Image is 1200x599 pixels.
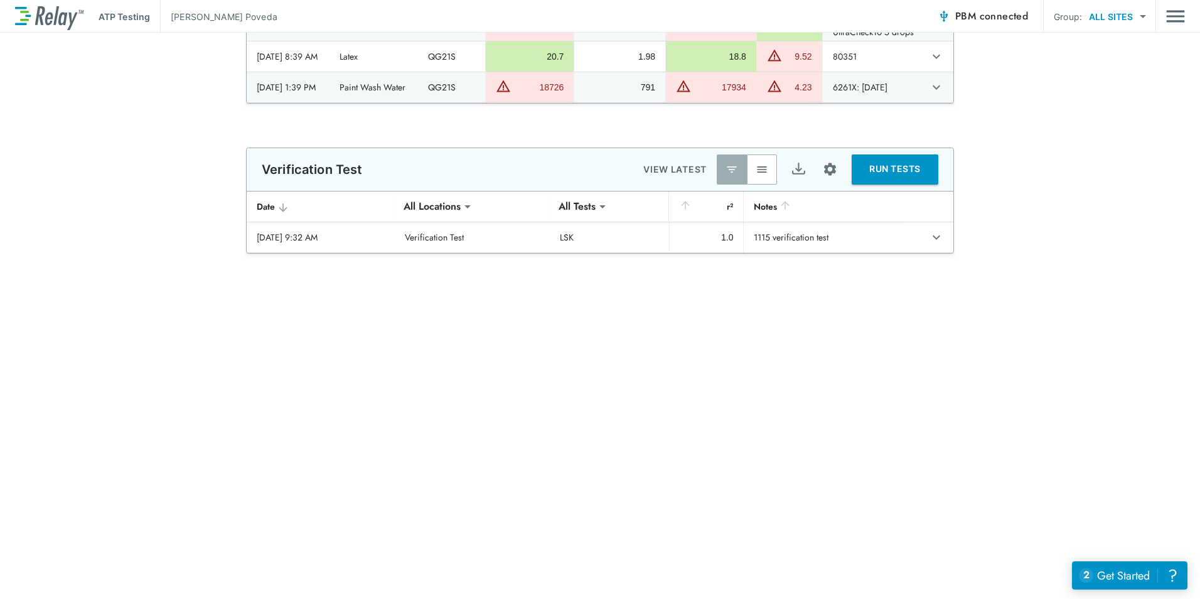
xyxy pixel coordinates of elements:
button: expand row [926,46,947,67]
iframe: Resource center [1072,561,1187,590]
div: 18726 [514,81,564,94]
div: 1.0 [680,231,734,244]
p: Group: [1054,10,1082,23]
div: 18.8 [676,50,746,63]
span: connected [980,9,1029,23]
td: Latex [329,41,418,72]
div: [DATE] 1:39 PM [257,81,319,94]
img: Warning [767,48,782,63]
img: Warning [767,78,782,94]
div: 9.52 [785,50,812,63]
img: Latest [726,163,738,176]
div: All Tests [550,194,604,219]
img: Warning [496,78,511,94]
button: PBM connected [933,4,1033,29]
div: Notes [754,199,892,214]
div: 1.98 [584,50,655,63]
div: [DATE] 8:39 AM [257,50,319,63]
td: Verification Test [395,222,550,252]
p: ATP Testing [99,10,150,23]
div: [DATE] 9:32 AM [257,231,385,244]
img: Drawer Icon [1166,4,1185,28]
p: [PERSON_NAME] Poveda [171,10,277,23]
div: All Locations [395,194,469,219]
table: sticky table [247,192,953,253]
td: 1115 verification test [743,222,903,252]
div: 4.23 [785,81,812,94]
td: QG21S [418,72,485,102]
img: Settings Icon [822,161,838,177]
td: 6261X: [DATE] [822,72,925,102]
button: Site setup [813,153,847,186]
button: RUN TESTS [852,154,938,185]
img: LuminUltra Relay [15,3,83,30]
button: Main menu [1166,4,1185,28]
div: 791 [584,81,655,94]
td: 80351 [822,41,925,72]
img: Connected Icon [938,10,950,23]
td: Paint Wash Water [329,72,418,102]
p: VIEW LATEST [643,162,707,177]
button: expand row [926,77,947,98]
p: Verification Test [262,162,363,177]
th: Date [247,192,395,222]
span: PBM [955,8,1028,25]
div: 17934 [694,81,746,94]
div: 20.7 [496,50,564,63]
td: QG21S [418,41,485,72]
img: View All [756,163,768,176]
button: Export [783,154,813,185]
img: Export Icon [791,161,806,177]
div: r² [679,199,734,214]
img: Warning [676,78,691,94]
td: LSK [550,222,669,252]
button: expand row [926,227,947,248]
